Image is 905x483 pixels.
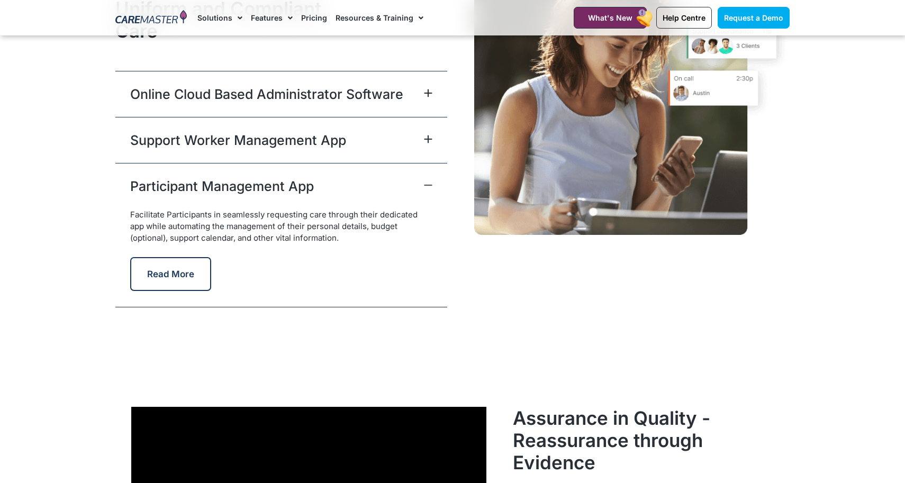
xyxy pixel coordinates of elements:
[588,13,632,22] span: What's New
[130,209,418,243] span: Facilitate Participants in seamlessly requesting care through their dedicated app while automatin...
[115,71,447,117] div: Online Cloud Based Administrator Software
[115,117,447,163] div: Support Worker Management App
[513,407,790,473] h2: Assurance in Quality - Reassurance through Evidence
[130,85,403,104] a: Online Cloud Based Administrator Software
[130,269,211,279] a: Read More
[130,257,211,291] button: Read More
[656,7,712,29] a: Help Centre
[115,209,447,307] div: Participant Management App
[718,7,790,29] a: Request a Demo
[115,10,187,26] img: CareMaster Logo
[130,177,314,196] a: Participant Management App
[663,13,705,22] span: Help Centre
[574,7,647,29] a: What's New
[724,13,783,22] span: Request a Demo
[130,131,346,150] a: Support Worker Management App
[115,163,447,209] div: Participant Management App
